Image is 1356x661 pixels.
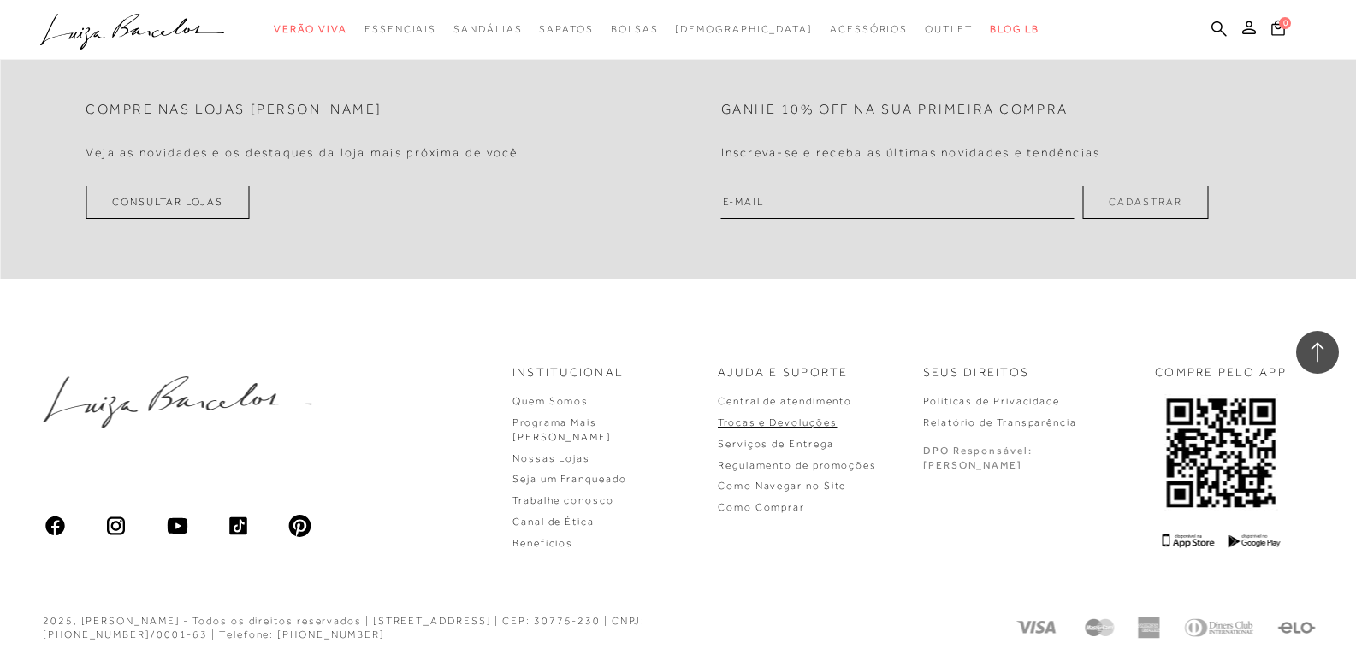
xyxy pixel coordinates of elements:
a: Benefícios [512,537,573,549]
h4: Veja as novidades e os destaques da loja mais próxima de você. [86,145,523,160]
button: 0 [1266,19,1290,42]
a: Políticas de Privacidade [923,395,1060,407]
a: noSubCategoriesText [675,14,813,45]
p: Seus Direitos [923,364,1029,381]
img: instagram_material_outline [104,514,128,538]
input: E-mail [721,186,1075,219]
span: Sapatos [539,23,593,35]
img: pinterest_ios_filled [287,514,311,538]
img: youtube_material_rounded [165,514,189,538]
span: Verão Viva [274,23,347,35]
img: App Store Logo [1162,534,1214,548]
a: noSubCategoriesText [830,14,908,45]
a: BLOG LB [990,14,1039,45]
a: noSubCategoriesText [539,14,593,45]
a: Programa Mais [PERSON_NAME] [512,416,612,443]
img: luiza-barcelos.png [43,376,311,428]
a: noSubCategoriesText [274,14,347,45]
a: Canal de Ética [512,516,595,528]
img: Diners Club [1180,617,1257,639]
a: noSubCategoriesText [453,14,522,45]
img: Elo [1277,617,1316,639]
button: Cadastrar [1082,186,1208,219]
a: noSubCategoriesText [925,14,973,45]
a: Central de atendimento [718,395,852,407]
h2: Ganhe 10% off na sua primeira compra [721,102,1069,118]
span: [DEMOGRAPHIC_DATA] [675,23,813,35]
a: Seja um Franqueado [512,473,627,485]
a: noSubCategoriesText [364,14,436,45]
a: Quem Somos [512,395,589,407]
p: COMPRE PELO APP [1155,364,1287,381]
span: Outlet [925,23,973,35]
p: Institucional [512,364,624,381]
a: Trocas e Devoluções [718,416,837,428]
h2: Compre nas lojas [PERSON_NAME] [86,102,382,118]
span: Acessórios [830,23,908,35]
a: noSubCategoriesText [611,14,659,45]
a: Trabalhe conosco [512,494,614,506]
img: Visa [1014,617,1062,639]
h4: Inscreva-se e receba as últimas novidades e tendências. [721,145,1105,160]
span: BLOG LB [990,23,1039,35]
span: Essenciais [364,23,436,35]
a: Como Navegar no Site [718,480,846,492]
a: Serviços de Entrega [718,438,833,450]
span: 0 [1279,17,1291,29]
span: Sandálias [453,23,522,35]
img: facebook_ios_glyph [43,514,67,538]
img: tiktok [227,514,251,538]
p: DPO Responsável: [PERSON_NAME] [923,444,1033,473]
a: Regulamento de promoções [718,459,877,471]
span: Bolsas [611,23,659,35]
img: Google Play Logo [1228,534,1280,548]
img: Mastercard [1082,617,1116,639]
p: Ajuda e Suporte [718,364,849,381]
a: Como Comprar [718,501,805,513]
img: QRCODE [1164,394,1277,511]
a: Nossas Lojas [512,452,590,464]
img: American Express [1137,617,1159,639]
a: Consultar Lojas [86,186,250,219]
div: 2025, [PERSON_NAME] - Todos os direitos reservados | [STREET_ADDRESS] | CEP: 30775-230 | CNPJ: [P... [43,614,770,643]
a: Relatório de Transparência [923,416,1077,428]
